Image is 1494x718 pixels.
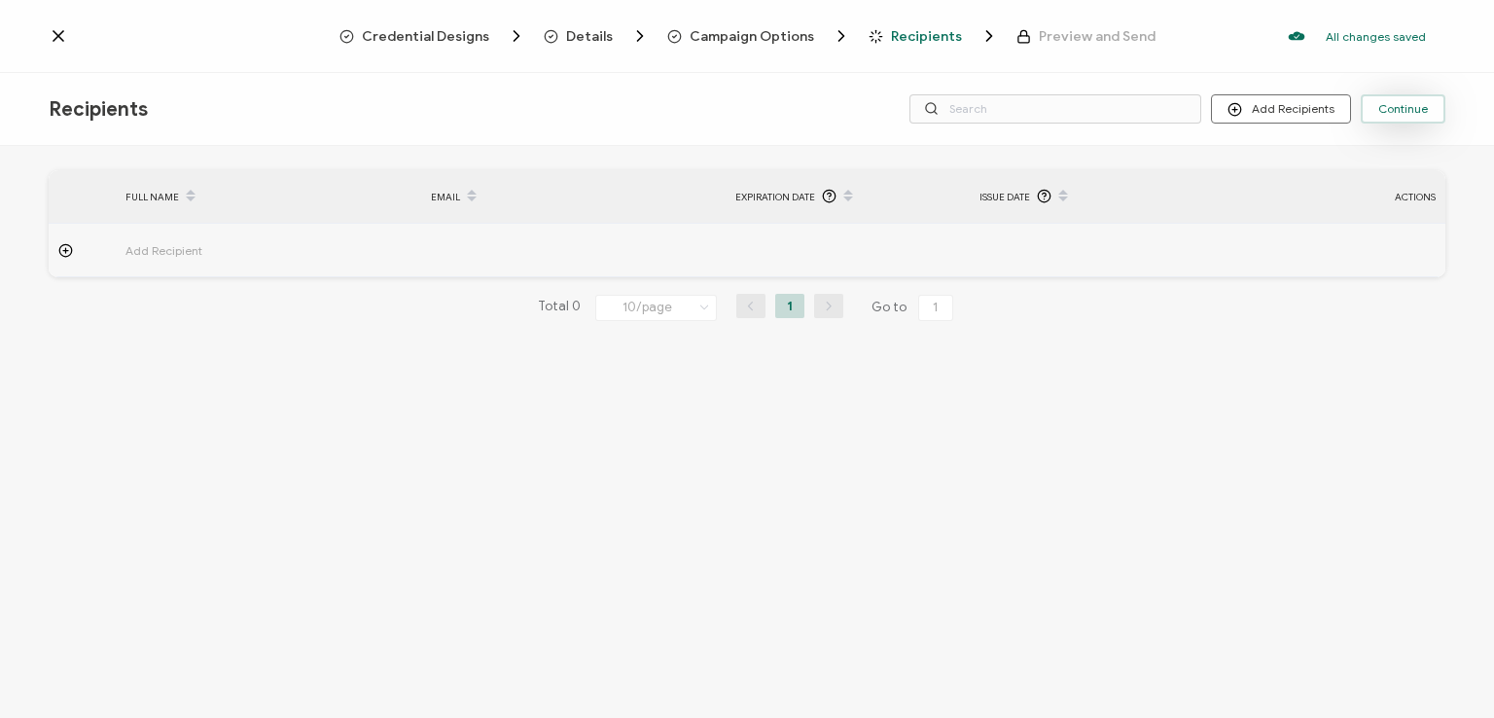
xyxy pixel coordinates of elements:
[1016,29,1156,44] span: Preview and Send
[871,294,957,321] span: Go to
[339,26,1156,46] div: Breadcrumb
[544,26,650,46] span: Details
[1261,186,1445,208] div: ACTIONS
[1378,103,1428,115] span: Continue
[595,295,717,321] input: Select
[979,186,1030,208] span: Issue Date
[116,180,421,213] div: FULL NAME
[1211,94,1351,124] button: Add Recipients
[1326,29,1426,44] p: All changes saved
[775,294,804,318] li: 1
[1397,625,1494,718] iframe: Chat Widget
[1361,94,1445,124] button: Continue
[339,26,526,46] span: Credential Designs
[421,180,727,213] div: EMAIL
[891,29,962,44] span: Recipients
[909,94,1201,124] input: Search
[538,294,581,321] span: Total 0
[566,29,613,44] span: Details
[735,186,815,208] span: Expiration Date
[1039,29,1156,44] span: Preview and Send
[49,97,148,122] span: Recipients
[869,26,999,46] span: Recipients
[125,239,310,262] span: Add Recipient
[362,29,489,44] span: Credential Designs
[690,29,814,44] span: Campaign Options
[667,26,851,46] span: Campaign Options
